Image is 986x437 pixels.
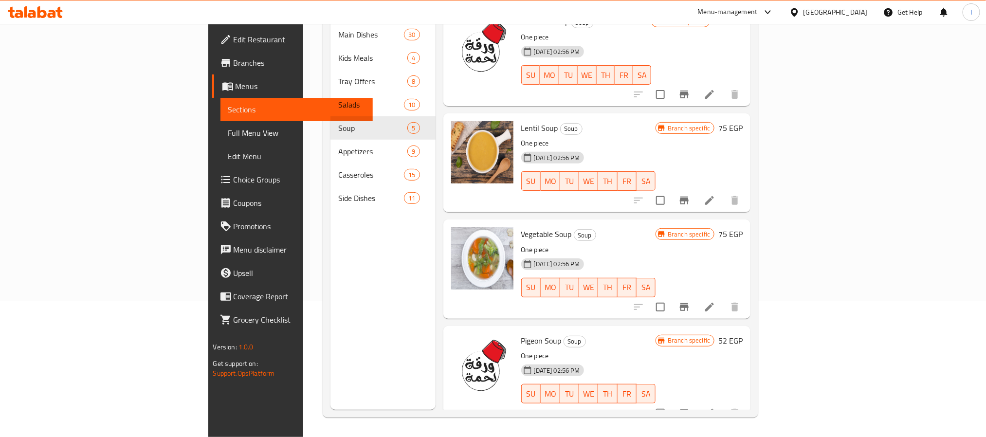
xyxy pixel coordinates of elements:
[560,278,579,297] button: TU
[330,140,436,163] div: Appetizers9
[541,278,560,297] button: MO
[583,174,594,188] span: WE
[621,280,633,294] span: FR
[723,189,747,212] button: delete
[213,341,237,353] span: Version:
[212,28,373,51] a: Edit Restaurant
[521,137,656,149] p: One piece
[213,357,258,370] span: Get support on:
[637,171,656,191] button: SA
[698,6,758,18] div: Menu-management
[408,124,419,133] span: 5
[621,387,633,401] span: FR
[970,7,972,18] span: I
[598,278,617,297] button: TH
[212,285,373,308] a: Coverage Report
[582,68,593,82] span: WE
[619,68,629,82] span: FR
[545,174,556,188] span: MO
[704,407,715,419] a: Edit menu item
[234,197,365,209] span: Coupons
[228,150,365,162] span: Edit Menu
[561,123,582,134] span: Soup
[560,171,579,191] button: TU
[650,403,671,423] span: Select to update
[579,278,598,297] button: WE
[404,100,419,109] span: 10
[212,191,373,215] a: Coupons
[404,170,419,180] span: 15
[621,174,633,188] span: FR
[212,308,373,331] a: Grocery Checklist
[234,314,365,326] span: Grocery Checklist
[451,334,513,396] img: Pigeon Soup
[574,229,596,241] div: Soup
[521,227,572,241] span: Vegetable Soup
[338,122,408,134] span: Soup
[618,278,637,297] button: FR
[598,171,617,191] button: TH
[579,171,598,191] button: WE
[330,186,436,210] div: Side Dishes11
[220,121,373,145] a: Full Menu View
[330,46,436,70] div: Kids Meals4
[530,47,584,56] span: [DATE] 02:56 PM
[521,384,541,403] button: SU
[338,75,408,87] span: Tray Offers
[521,171,541,191] button: SU
[637,384,656,403] button: SA
[673,83,696,106] button: Branch-specific-item
[451,227,513,290] img: Vegetable Soup
[664,124,714,133] span: Branch specific
[404,30,419,39] span: 30
[574,230,596,241] span: Soup
[578,65,597,85] button: WE
[408,147,419,156] span: 9
[338,99,404,110] span: Salads
[704,301,715,313] a: Edit menu item
[526,280,537,294] span: SU
[718,334,743,347] h6: 52 EGP
[521,121,558,135] span: Lentil Soup
[338,29,404,40] div: Main Dishes
[723,83,747,106] button: delete
[615,65,633,85] button: FR
[234,34,365,45] span: Edit Restaurant
[602,174,613,188] span: TH
[563,68,574,82] span: TU
[704,195,715,206] a: Edit menu item
[637,278,656,297] button: SA
[526,174,537,188] span: SU
[560,384,579,403] button: TU
[602,280,613,294] span: TH
[559,65,578,85] button: TU
[579,384,598,403] button: WE
[234,220,365,232] span: Promotions
[545,387,556,401] span: MO
[212,215,373,238] a: Promotions
[228,104,365,115] span: Sections
[640,387,652,401] span: SA
[408,54,419,63] span: 4
[220,98,373,121] a: Sections
[234,267,365,279] span: Upsell
[601,68,611,82] span: TH
[404,29,420,40] div: items
[330,70,436,93] div: Tray Offers8
[650,297,671,317] span: Select to update
[212,238,373,261] a: Menu disclaimer
[338,169,404,181] span: Casseroles
[640,174,652,188] span: SA
[618,171,637,191] button: FR
[521,333,562,348] span: Pigeon Soup
[618,384,637,403] button: FR
[526,68,536,82] span: SU
[564,174,575,188] span: TU
[714,15,743,28] h6: 144 EGP
[602,387,613,401] span: TH
[408,77,419,86] span: 8
[338,146,408,157] span: Appetizers
[330,19,436,214] nav: Menu sections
